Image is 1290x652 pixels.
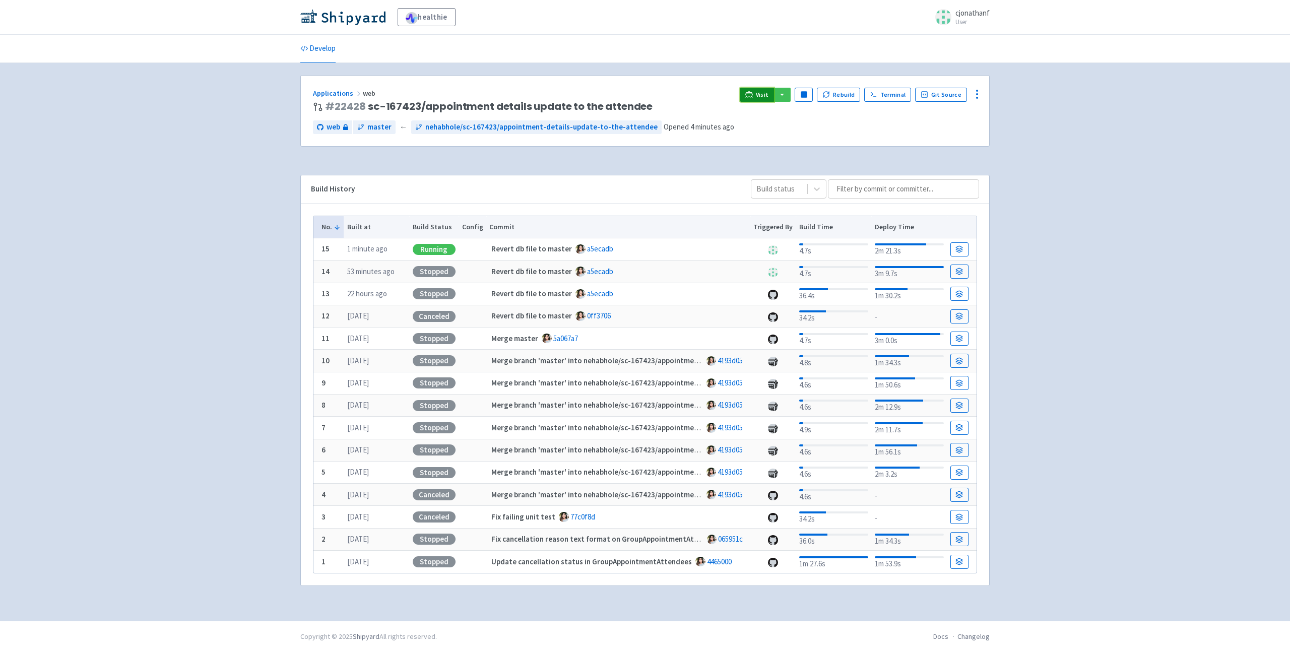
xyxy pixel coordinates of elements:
div: 36.0s [799,532,868,547]
span: Opened [664,122,734,132]
a: 0ff3706 [587,311,611,320]
a: Build Details [950,466,969,480]
div: Stopped [413,355,456,366]
a: Build Details [950,488,969,502]
div: Stopped [413,534,456,545]
a: Build Details [950,265,969,279]
b: 8 [321,400,326,410]
a: 5a067a7 [553,334,578,343]
time: [DATE] [347,557,369,566]
div: 3m 0.0s [875,331,944,347]
time: [DATE] [347,445,369,454]
div: Stopped [413,422,456,433]
time: 1 minute ago [347,244,388,253]
b: 7 [321,423,326,432]
div: Stopped [413,444,456,455]
time: 22 hours ago [347,289,387,298]
span: master [367,121,392,133]
div: Stopped [413,266,456,277]
div: 4.6s [799,465,868,480]
div: Stopped [413,556,456,567]
a: 4465000 [707,557,732,566]
a: #22428 [325,99,366,113]
a: Git Source [915,88,967,102]
a: Build Details [950,242,969,256]
th: Commit [486,216,750,238]
a: Terminal [864,88,911,102]
th: Built at [344,216,409,238]
div: Canceled [413,489,456,500]
div: 1m 53.9s [875,554,944,570]
div: 36.4s [799,286,868,302]
span: web [327,121,340,133]
a: Build Details [950,510,969,524]
button: Pause [795,88,813,102]
div: 2m 21.3s [875,241,944,257]
th: Triggered By [750,216,796,238]
div: 4.7s [799,331,868,347]
b: 9 [321,378,326,387]
div: 34.2s [799,308,868,324]
time: [DATE] [347,534,369,544]
strong: Merge branch 'master' into nehabhole/sc-167423/appointment-details-update-to-the-attendee [491,423,816,432]
strong: Merge branch 'master' into nehabhole/sc-167423/appointment-details-update-to-the-attendee [491,445,816,454]
a: a5ecadb [587,244,613,253]
strong: Revert db file to master [491,244,572,253]
div: Canceled [413,311,456,322]
a: Build Details [950,332,969,346]
span: cjonathanf [955,8,990,18]
th: Deploy Time [871,216,947,238]
b: 5 [321,467,326,477]
strong: Merge branch 'master' into nehabhole/sc-167423/appointment-details-update-to-the-attendee [491,378,816,387]
span: ← [400,121,407,133]
b: 12 [321,311,330,320]
div: - [875,309,944,323]
div: - [875,510,944,524]
div: Running [413,244,456,255]
a: Shipyard [353,632,379,641]
div: 4.8s [799,353,868,369]
button: Rebuild [817,88,860,102]
time: [DATE] [347,512,369,521]
div: - [875,488,944,502]
strong: Revert db file to master [491,311,572,320]
span: sc-167423/appointment details update to the attendee [325,101,653,112]
div: 1m 34.3s [875,353,944,369]
time: 4 minutes ago [690,122,734,132]
div: 4.6s [799,487,868,503]
div: 2m 12.9s [875,398,944,413]
strong: Fix cancellation reason text format on GroupAppointmentAttendees [491,534,722,544]
th: Build Status [409,216,459,238]
div: 1m 27.6s [799,554,868,570]
b: 1 [321,557,326,566]
a: 4193d05 [718,400,743,410]
a: Develop [300,35,336,63]
b: 4 [321,490,326,499]
b: 14 [321,267,330,276]
a: 065951c [718,534,743,544]
div: 1m 50.6s [875,375,944,391]
small: User [955,19,990,25]
a: 77c0f8d [570,512,595,521]
a: Build Details [950,376,969,390]
div: 3m 9.7s [875,264,944,280]
time: [DATE] [347,378,369,387]
a: Applications [313,89,363,98]
strong: Revert db file to master [491,289,572,298]
div: 4.7s [799,241,868,257]
a: nehabhole/sc-167423/appointment-details-update-to-the-attendee [411,120,662,134]
a: Build Details [950,443,969,457]
div: Stopped [413,288,456,299]
strong: Revert db file to master [491,267,572,276]
a: 4193d05 [718,490,743,499]
div: 2m 11.7s [875,420,944,436]
div: Stopped [413,467,456,478]
strong: Fix failing unit test [491,512,555,521]
img: Shipyard logo [300,9,385,25]
a: Build Details [950,532,969,546]
strong: Merge branch 'master' into nehabhole/sc-167423/appointment-details-update-to-the-attendee [491,467,816,477]
b: 3 [321,512,326,521]
div: Canceled [413,511,456,523]
div: 4.6s [799,442,868,458]
strong: Update cancellation status in GroupAppointmentAttendees [491,557,692,566]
